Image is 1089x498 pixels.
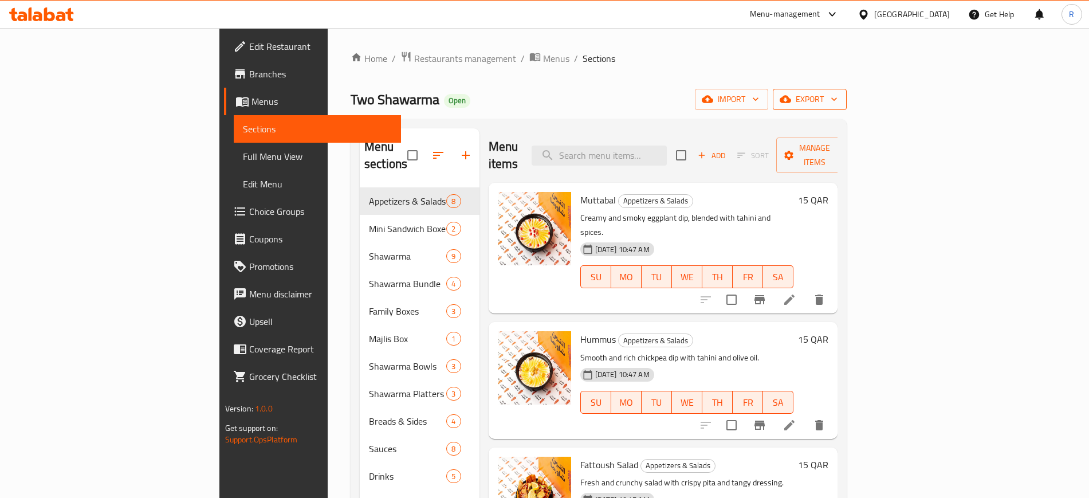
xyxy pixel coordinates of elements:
[234,143,401,170] a: Full Menu View
[798,331,828,347] h6: 15 QAR
[447,251,460,262] span: 9
[444,94,470,108] div: Open
[446,469,461,483] div: items
[360,183,479,495] nav: Menu sections
[874,8,950,21] div: [GEOGRAPHIC_DATA]
[543,52,569,65] span: Menus
[585,269,607,285] span: SU
[693,147,730,164] button: Add
[414,52,516,65] span: Restaurants management
[785,141,844,170] span: Manage items
[447,306,460,317] span: 3
[720,288,744,312] span: Select to update
[580,211,794,240] p: Creamy and smoky eggplant dip, blended with tahini and spices.
[447,389,460,399] span: 3
[369,387,446,401] span: Shawarma Platters
[707,269,728,285] span: TH
[351,87,439,112] span: Two Shawarma
[750,7,820,21] div: Menu-management
[369,359,446,373] span: Shawarma Bowls
[400,143,424,167] span: Select all sections
[249,260,392,273] span: Promotions
[696,149,727,162] span: Add
[707,394,728,411] span: TH
[360,325,479,352] div: Majlis Box1
[447,361,460,372] span: 3
[224,88,401,115] a: Menus
[768,269,789,285] span: SA
[255,401,273,416] span: 1.0.0
[360,187,479,215] div: Appetizers & Salads8
[446,222,461,236] div: items
[677,394,698,411] span: WE
[224,335,401,363] a: Coverage Report
[224,253,401,280] a: Promotions
[619,194,693,207] span: Appetizers & Salads
[360,242,479,270] div: Shawarma9
[243,122,392,136] span: Sections
[580,456,638,473] span: Fattoush Salad
[234,115,401,143] a: Sections
[369,414,446,428] span: Breads & Sides
[369,277,446,291] span: Shawarma Bundle
[672,265,702,288] button: WE
[243,150,392,163] span: Full Menu View
[446,414,461,428] div: items
[646,394,667,411] span: TU
[693,147,730,164] span: Add item
[702,265,733,288] button: TH
[452,142,479,169] button: Add section
[249,370,392,383] span: Grocery Checklist
[489,138,518,172] h2: Menu items
[424,142,452,169] span: Sort sections
[746,411,773,439] button: Branch-specific-item
[225,432,298,447] a: Support.OpsPlatform
[805,411,833,439] button: delete
[360,462,479,490] div: Drinks5
[249,40,392,53] span: Edit Restaurant
[369,304,446,318] span: Family Boxes
[447,444,460,454] span: 8
[224,363,401,390] a: Grocery Checklist
[360,380,479,407] div: Shawarma Platters3
[616,394,637,411] span: MO
[360,435,479,462] div: Sauces8
[611,265,642,288] button: MO
[243,177,392,191] span: Edit Menu
[498,331,571,405] img: Hummus
[591,244,654,255] span: [DATE] 10:47 AM
[733,391,763,414] button: FR
[642,265,672,288] button: TU
[224,308,401,335] a: Upsell
[444,96,470,105] span: Open
[446,277,461,291] div: items
[446,332,461,346] div: items
[249,342,392,356] span: Coverage Report
[369,469,446,483] span: Drinks
[446,359,461,373] div: items
[360,270,479,297] div: Shawarma Bundle4
[521,52,525,65] li: /
[580,331,616,348] span: Hummus
[783,293,796,307] a: Edit menu item
[704,92,759,107] span: import
[446,387,461,401] div: items
[360,215,479,242] div: Mini Sandwich Boxes2
[619,334,693,347] span: Appetizers & Salads
[224,280,401,308] a: Menu disclaimer
[224,225,401,253] a: Coupons
[763,265,793,288] button: SA
[737,269,758,285] span: FR
[447,196,460,207] span: 8
[585,394,607,411] span: SU
[641,459,715,472] span: Appetizers & Salads
[611,391,642,414] button: MO
[580,391,611,414] button: SU
[369,249,446,263] span: Shawarma
[224,60,401,88] a: Branches
[225,401,253,416] span: Version:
